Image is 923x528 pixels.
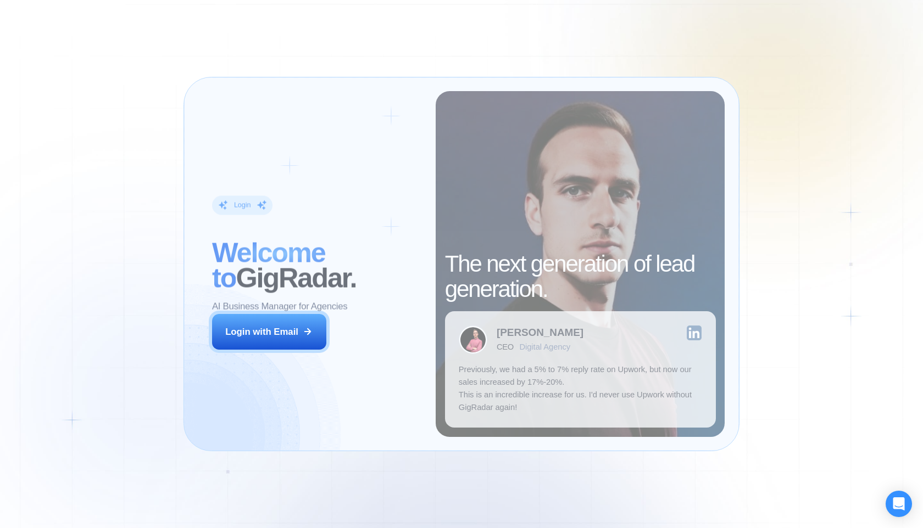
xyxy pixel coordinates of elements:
[459,363,702,414] p: Previously, we had a 5% to 7% reply rate on Upwork, but now our sales increased by 17%-20%. This ...
[445,251,716,302] h2: The next generation of lead generation.
[212,240,422,290] h2: ‍ GigRadar.
[497,328,583,338] div: [PERSON_NAME]
[225,325,298,338] div: Login with Email
[519,342,570,352] div: Digital Agency
[886,491,912,517] div: Open Intercom Messenger
[212,237,325,293] span: Welcome to
[497,342,514,352] div: CEO
[212,300,347,313] p: AI Business Manager for Agencies
[234,201,251,210] div: Login
[212,314,326,350] button: Login with Email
